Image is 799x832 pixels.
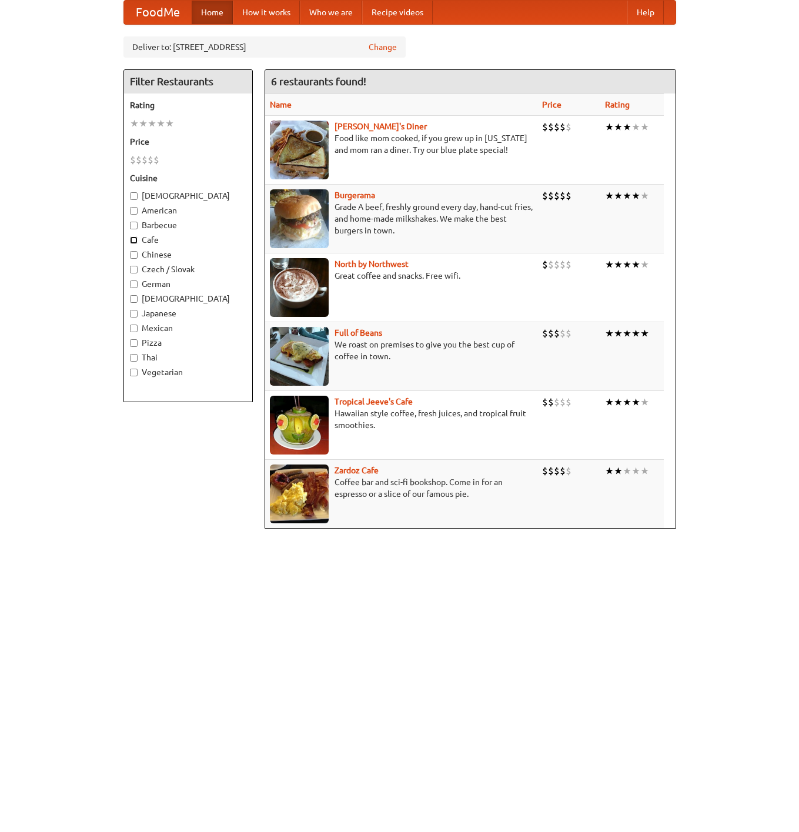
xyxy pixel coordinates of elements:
[605,189,614,202] li: ★
[566,327,571,340] li: $
[560,189,566,202] li: $
[130,99,246,111] h5: Rating
[548,121,554,133] li: $
[631,258,640,271] li: ★
[130,280,138,288] input: German
[130,366,246,378] label: Vegetarian
[548,396,554,409] li: $
[566,258,571,271] li: $
[605,465,614,477] li: ★
[270,270,533,282] p: Great coffee and snacks. Free wifi.
[270,476,533,500] p: Coffee bar and sci-fi bookshop. Come in for an espresso or a slice of our famous pie.
[335,397,413,406] b: Tropical Jeeve's Cafe
[640,189,649,202] li: ★
[270,100,292,109] a: Name
[124,70,252,93] h4: Filter Restaurants
[614,189,623,202] li: ★
[566,121,571,133] li: $
[614,465,623,477] li: ★
[560,396,566,409] li: $
[631,189,640,202] li: ★
[605,258,614,271] li: ★
[614,258,623,271] li: ★
[130,337,246,349] label: Pizza
[130,339,138,347] input: Pizza
[335,191,375,200] a: Burgerama
[640,327,649,340] li: ★
[270,327,329,386] img: beans.jpg
[270,132,533,156] p: Food like mom cooked, if you grew up in [US_STATE] and mom ran a diner. Try our blue plate special!
[139,117,148,130] li: ★
[130,117,139,130] li: ★
[623,465,631,477] li: ★
[631,396,640,409] li: ★
[566,465,571,477] li: $
[130,136,246,148] h5: Price
[124,1,192,24] a: FoodMe
[130,369,138,376] input: Vegetarian
[136,153,142,166] li: $
[640,396,649,409] li: ★
[148,153,153,166] li: $
[631,121,640,133] li: ★
[640,258,649,271] li: ★
[623,258,631,271] li: ★
[153,153,159,166] li: $
[142,153,148,166] li: $
[130,251,138,259] input: Chinese
[130,192,138,200] input: [DEMOGRAPHIC_DATA]
[130,354,138,362] input: Thai
[542,121,548,133] li: $
[560,121,566,133] li: $
[130,205,246,216] label: American
[614,396,623,409] li: ★
[640,121,649,133] li: ★
[130,153,136,166] li: $
[605,396,614,409] li: ★
[554,396,560,409] li: $
[548,465,554,477] li: $
[614,327,623,340] li: ★
[270,465,329,523] img: zardoz.jpg
[130,249,246,260] label: Chinese
[270,201,533,236] p: Grade A beef, freshly ground every day, hand-cut fries, and home-made milkshakes. We make the bes...
[623,121,631,133] li: ★
[130,266,138,273] input: Czech / Slovak
[542,396,548,409] li: $
[130,172,246,184] h5: Cuisine
[130,263,246,275] label: Czech / Slovak
[554,121,560,133] li: $
[623,327,631,340] li: ★
[640,465,649,477] li: ★
[627,1,664,24] a: Help
[335,122,427,131] b: [PERSON_NAME]'s Diner
[614,121,623,133] li: ★
[548,189,554,202] li: $
[130,278,246,290] label: German
[548,327,554,340] li: $
[270,258,329,317] img: north.jpg
[554,327,560,340] li: $
[623,189,631,202] li: ★
[631,327,640,340] li: ★
[270,339,533,362] p: We roast on premises to give you the best cup of coffee in town.
[554,258,560,271] li: $
[369,41,397,53] a: Change
[130,236,138,244] input: Cafe
[560,465,566,477] li: $
[130,325,138,332] input: Mexican
[335,328,382,338] a: Full of Beans
[270,407,533,431] p: Hawaiian style coffee, fresh juices, and tropical fruit smoothies.
[542,189,548,202] li: $
[130,293,246,305] label: [DEMOGRAPHIC_DATA]
[130,310,138,318] input: Japanese
[623,396,631,409] li: ★
[335,466,379,475] b: Zardoz Cafe
[270,396,329,455] img: jeeves.jpg
[335,259,409,269] b: North by Northwest
[605,121,614,133] li: ★
[130,207,138,215] input: American
[542,258,548,271] li: $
